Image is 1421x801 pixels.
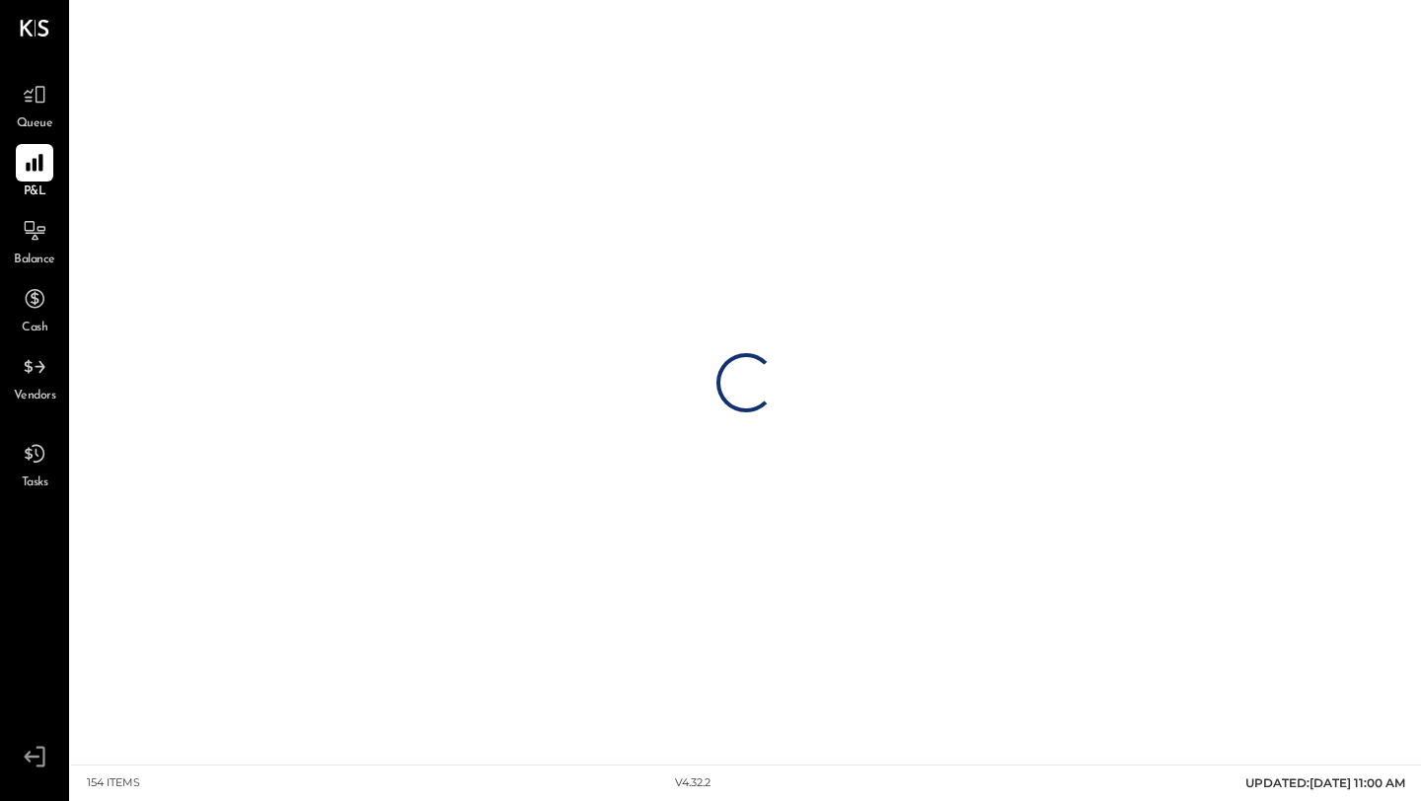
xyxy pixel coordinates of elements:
[1,144,68,201] a: P&L
[87,775,140,791] div: 154 items
[1,280,68,337] a: Cash
[14,388,56,405] span: Vendors
[1245,775,1405,790] span: UPDATED: [DATE] 11:00 AM
[24,183,46,201] span: P&L
[17,115,53,133] span: Queue
[675,775,710,791] div: v 4.32.2
[1,435,68,492] a: Tasks
[1,76,68,133] a: Queue
[22,474,48,492] span: Tasks
[14,252,55,269] span: Balance
[1,212,68,269] a: Balance
[22,320,47,337] span: Cash
[1,348,68,405] a: Vendors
